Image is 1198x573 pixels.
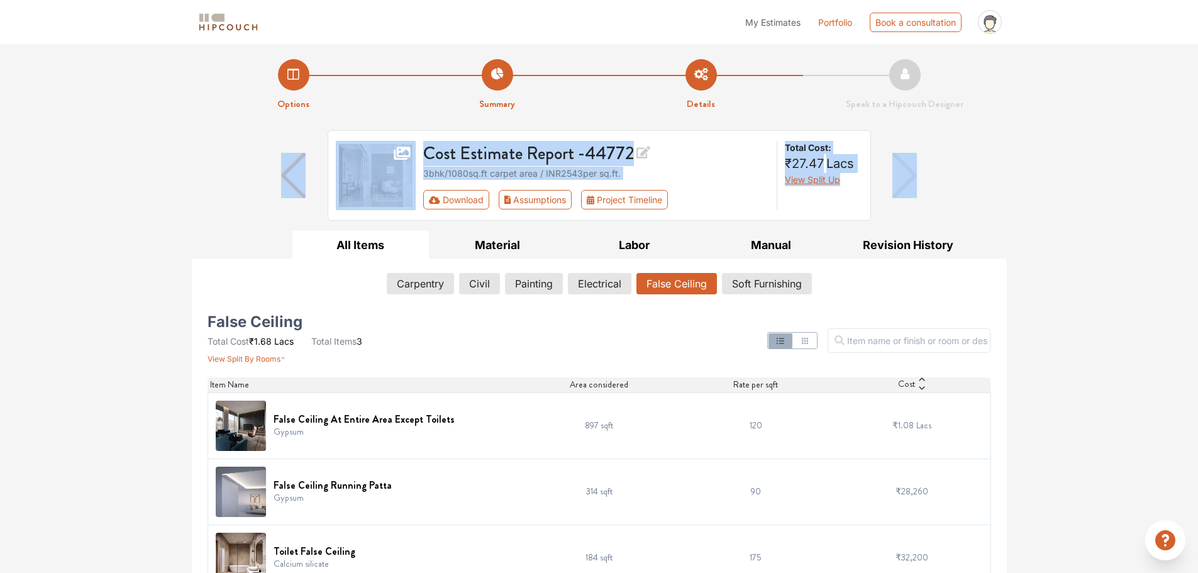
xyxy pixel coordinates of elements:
img: False Ceiling At Entire Area Except Toilets [216,401,266,451]
button: Project Timeline [581,190,668,209]
button: Download [423,190,489,209]
img: arrow right [892,153,917,198]
h6: Toilet False Ceiling [274,545,355,557]
img: False Ceiling Running Patta [216,467,266,517]
span: ₹1.08 [892,419,914,431]
span: Total Items [311,336,357,347]
strong: Details [687,97,715,111]
span: Lacs [826,156,854,171]
td: 897 sqft [521,392,677,459]
button: Electrical [568,273,631,294]
h6: False Ceiling Running Patta [274,479,392,491]
strong: Speak to a Hipcouch Designer [846,97,963,111]
span: Rate per sqft [733,378,778,391]
input: Item name or finish or room or description [828,328,990,353]
span: Area considered [570,378,628,391]
div: Book a consultation [870,13,962,32]
div: Toolbar with button groups [423,190,769,209]
button: False Ceiling [636,273,717,294]
button: Painting [505,273,563,294]
h3: Cost Estimate Report - 44772 [423,141,769,164]
button: All Items [292,231,430,259]
td: 90 [677,459,834,525]
span: ₹27.47 [785,156,824,171]
button: View Split By Rooms [208,348,286,365]
a: Portfolio [818,16,852,29]
strong: Total Cost: [785,141,860,154]
span: My Estimates [745,17,801,28]
div: First group [423,190,678,209]
td: 314 sqft [521,459,677,525]
span: Lacs [274,336,294,347]
button: Material [429,231,566,259]
button: Carpentry [387,273,454,294]
h6: False Ceiling At Entire Area Except Toilets [274,413,455,425]
button: Assumptions [499,190,572,209]
span: ₹1.68 [249,336,272,347]
span: Lacs [916,419,931,431]
strong: Options [277,97,309,111]
span: logo-horizontal.svg [197,8,260,36]
img: logo-horizontal.svg [197,11,260,33]
p: Calcium silicate [274,557,355,570]
span: ₹28,260 [896,485,928,498]
strong: Summary [479,97,515,111]
span: View Split By Rooms [208,354,280,364]
p: Gypsum [274,425,455,438]
img: arrow left [281,153,306,198]
div: 3bhk / 1080 sq.ft carpet area / INR 2543 per sq.ft. [423,167,769,180]
td: 120 [677,392,834,459]
button: Manual [702,231,840,259]
button: Labor [566,231,703,259]
button: Civil [459,273,500,294]
button: Soft Furnishing [722,273,812,294]
span: Item Name [210,378,249,391]
span: Cost [898,377,915,392]
p: Gypsum [274,491,392,504]
img: gallery [336,141,416,210]
span: ₹32,200 [896,551,928,564]
span: View Split Up [785,174,840,185]
button: Revision History [840,231,977,259]
h5: False Ceiling [208,317,302,327]
button: View Split Up [785,173,840,186]
span: Total Cost [208,336,249,347]
li: 3 [311,335,362,348]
